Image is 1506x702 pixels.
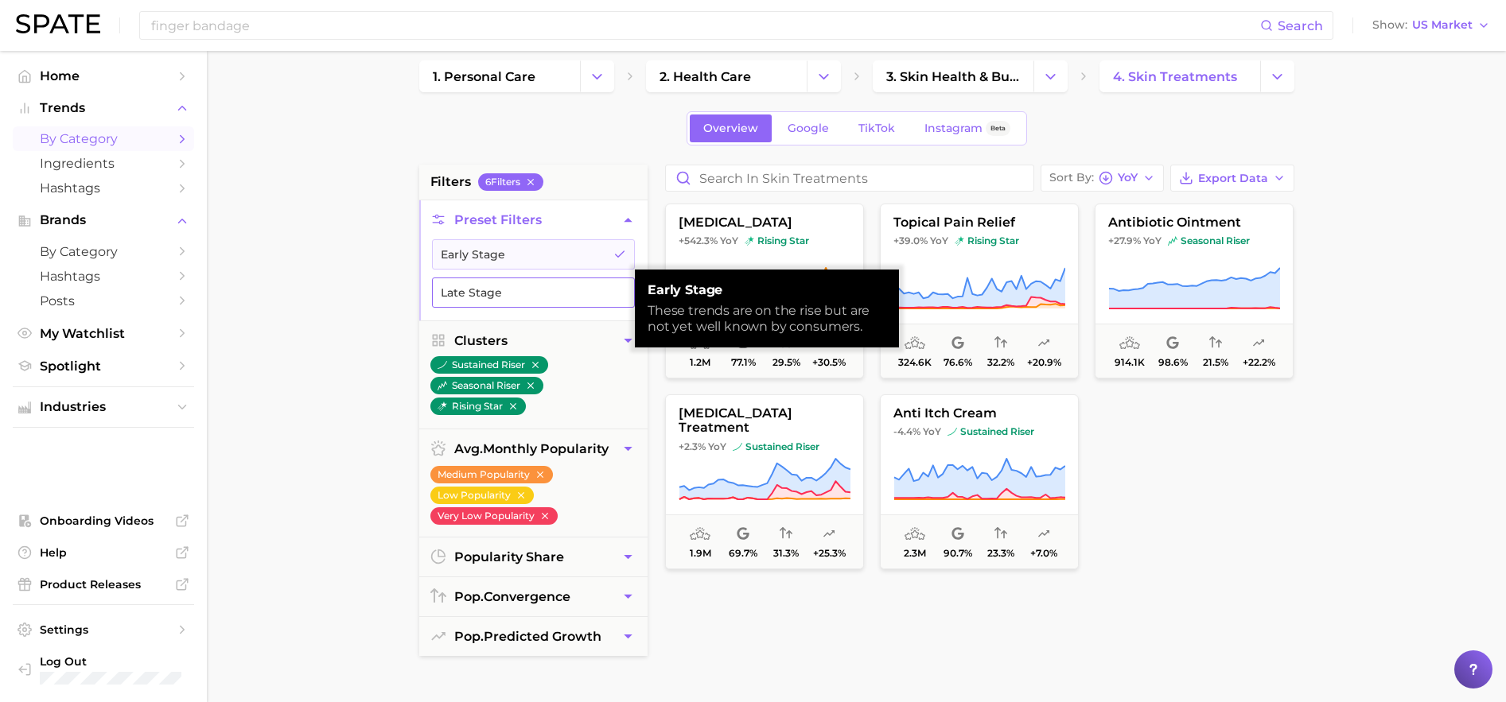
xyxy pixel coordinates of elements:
[40,577,167,591] span: Product Releases
[904,548,926,559] span: 2.3m
[1033,60,1068,92] button: Change Category
[1252,334,1265,353] span: popularity predicted growth: Very Likely
[13,176,194,200] a: Hashtags
[690,525,710,544] span: average monthly popularity: Medium Popularity
[16,14,100,33] img: SPATE
[454,629,484,644] abbr: popularity index
[454,549,564,564] span: popularity share
[660,69,751,84] span: 2. health care
[666,165,1033,191] input: Search in skin treatments
[1099,60,1260,92] a: 4. skin treatments
[679,440,706,452] span: +2.3%
[955,236,964,246] img: rising star
[703,122,758,135] span: Overview
[1412,21,1473,29] span: US Market
[40,68,167,83] span: Home
[1037,334,1050,353] span: popularity predicted growth: Likely
[737,525,749,544] span: popularity share: Google
[772,357,800,368] span: 29.5%
[807,60,841,92] button: Change Category
[1260,60,1294,92] button: Change Category
[150,12,1260,39] input: Search here for a brand, industry, or ingredient
[1203,357,1228,368] span: 21.5%
[454,629,601,644] span: predicted growth
[13,618,194,642] a: Settings
[13,239,194,264] a: by Category
[951,334,964,353] span: popularity share: Google
[898,357,932,368] span: 324.6k
[430,173,471,192] span: filters
[13,650,194,689] a: Log out. Currently logged in with e-mail mturne02@kenvue.com.
[930,235,948,247] span: YoY
[40,545,167,560] span: Help
[40,131,167,146] span: by Category
[580,60,614,92] button: Change Category
[430,487,534,504] button: Low Popularity
[13,264,194,289] a: Hashtags
[774,114,843,142] a: Google
[1170,165,1294,192] button: Export Data
[733,442,742,452] img: sustained riser
[1108,235,1141,246] span: +27.9%
[881,406,1078,421] span: anti itch cream
[1026,357,1060,368] span: +20.9%
[1095,204,1294,378] button: antibiotic ointment+27.9% YoYseasonal riserseasonal riser914.1k98.6%21.5%+22.2%
[454,589,484,604] abbr: popularity index
[990,122,1006,135] span: Beta
[893,425,920,437] span: -4.4%
[646,60,807,92] a: 2. health care
[419,429,648,468] button: avg.monthly popularity
[679,235,718,246] span: +542.3%
[438,401,447,411] img: rising star
[1168,236,1177,246] img: seasonal riser
[430,377,543,394] button: seasonal riser
[948,427,957,436] img: sustained riser
[924,122,983,135] span: Instagram
[438,381,447,390] img: seasonal riser
[1095,215,1293,230] span: antibiotic ointment
[666,215,863,230] span: [MEDICAL_DATA]
[40,359,167,374] span: Spotlight
[454,333,508,348] span: Clusters
[720,235,738,247] span: YoY
[13,541,194,564] a: Help
[40,514,167,528] span: Onboarding Videos
[13,289,194,313] a: Posts
[987,357,1014,368] span: 32.2%
[13,354,194,378] a: Spotlight
[873,60,1033,92] a: 3. skin health & burns
[419,537,648,576] button: popularity share
[1198,172,1268,185] span: Export Data
[419,321,648,360] button: Clusters
[648,282,886,298] strong: Early Stage
[40,180,167,196] span: Hashtags
[690,357,710,368] span: 1.2m
[886,69,1020,84] span: 3. skin health & burns
[40,326,167,341] span: My Watchlist
[845,114,909,142] a: TikTok
[823,525,835,544] span: popularity predicted growth: Very Likely
[1115,357,1145,368] span: 914.1k
[13,126,194,151] a: by Category
[419,617,648,656] button: pop.predicted growth
[40,244,167,259] span: by Category
[1278,18,1323,33] span: Search
[1030,548,1057,559] span: +7.0%
[881,215,1078,230] span: topical pain relief
[944,548,972,559] span: 90.7%
[987,548,1014,559] span: 23.3%
[40,269,167,284] span: Hashtags
[994,334,1007,353] span: popularity convergence: Low Convergence
[419,200,648,239] button: Preset Filters
[438,360,447,370] img: sustained riser
[40,654,181,669] span: Log Out
[1041,165,1164,192] button: Sort ByYoY
[430,356,548,374] button: sustained riser
[911,114,1024,142] a: InstagramBeta
[665,394,864,569] button: [MEDICAL_DATA] treatment+2.3% YoYsustained risersustained riser1.9m69.7%31.3%+25.3%
[40,156,167,171] span: Ingredients
[729,548,757,559] span: 69.7%
[948,425,1034,438] span: sustained riser
[13,208,194,232] button: Brands
[745,235,809,247] span: rising star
